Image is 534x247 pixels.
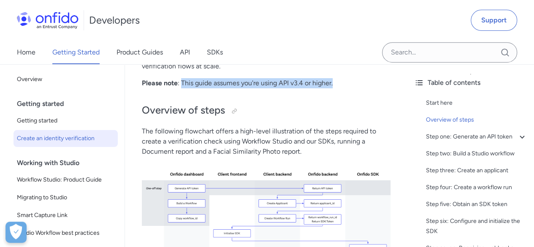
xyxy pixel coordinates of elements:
a: Getting Started [52,41,100,64]
div: Working with Studio [17,155,121,171]
a: Support [471,10,517,31]
a: Product Guides [117,41,163,64]
a: Getting started [14,112,118,129]
a: SDKs [207,41,223,64]
a: Step three: Create an applicant [426,166,527,176]
a: Smart Capture Link [14,207,118,224]
input: Onfido search input field [382,42,517,62]
span: Smart Capture Link [17,210,114,220]
a: Step four: Create a workflow run [426,182,527,193]
a: Overview [14,71,118,88]
strong: Please note [142,79,178,87]
span: Getting started [17,116,114,126]
a: Workflow Studio: Product Guide [14,171,118,188]
a: Create an identity verification [14,130,118,147]
div: Table of contents [414,78,527,88]
a: Step six: Configure and initialize the SDK [426,216,527,236]
span: Create an identity verification [17,133,114,144]
a: Step two: Build a Studio workflow [426,149,527,159]
p: The following flowchart offers a high-level illustration of the steps required to create a verifi... [142,126,390,157]
a: Migrating to Studio [14,189,118,206]
button: Open Preferences [5,222,27,243]
a: Step five: Obtain an SDK token [426,199,527,209]
img: Onfido Logo [17,12,79,29]
a: Overview of steps [426,115,527,125]
span: Studio Workflow best practices [17,228,114,238]
span: Workflow Studio: Product Guide [17,175,114,185]
a: Studio Workflow best practices [14,225,118,242]
h2: Overview of steps [142,103,390,118]
span: Overview [17,74,114,84]
a: Home [17,41,35,64]
p: : This guide assumes you're using API v3.4 or higher. [142,78,390,88]
a: Start here [426,98,527,108]
a: Step one: Generate an API token [426,132,527,142]
a: API [180,41,190,64]
div: Cookie Preferences [5,222,27,243]
span: Migrating to Studio [17,193,114,203]
div: Getting started [17,95,121,112]
h1: Developers [89,14,140,27]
